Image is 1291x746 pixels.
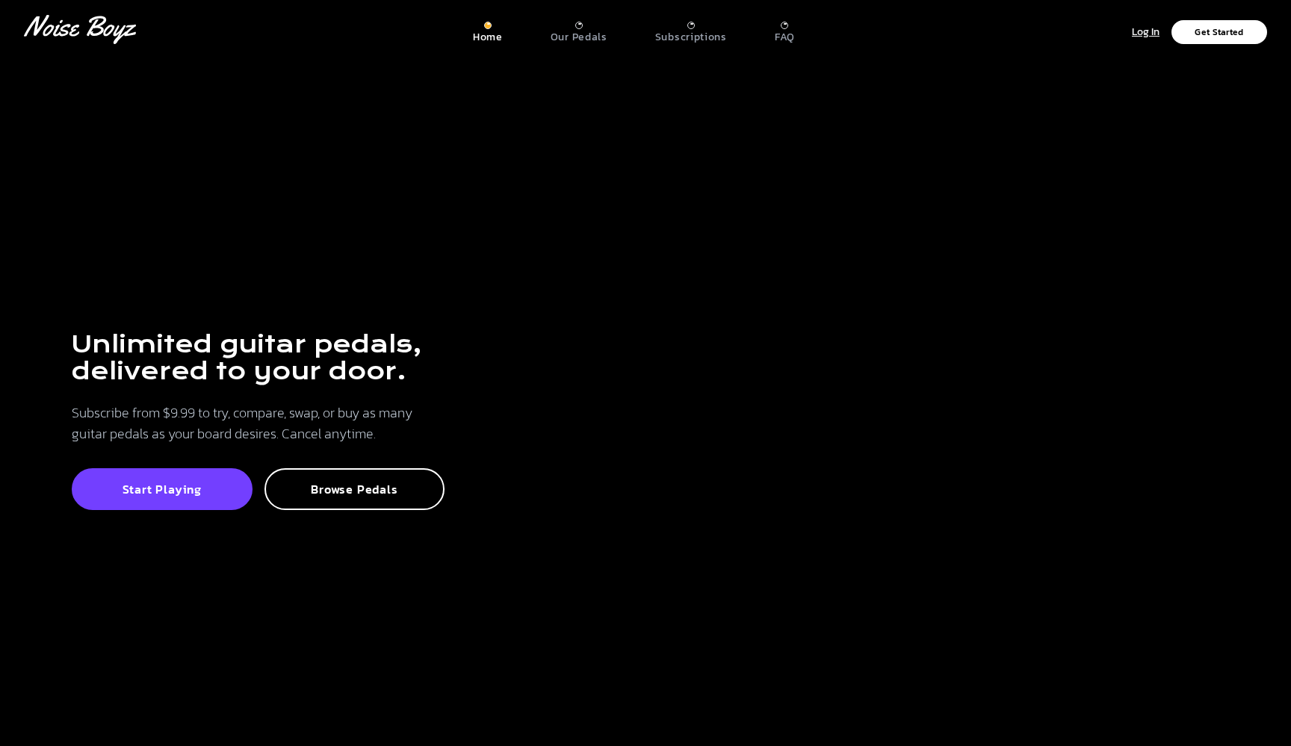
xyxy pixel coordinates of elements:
[1171,20,1267,44] button: Get Started
[72,331,445,385] h1: Unlimited guitar pedals, delivered to your door.
[1195,28,1243,37] p: Get Started
[655,16,727,44] a: Subscriptions
[281,482,429,497] p: Browse Pedals
[473,31,503,44] p: Home
[551,31,607,44] p: Our Pedals
[88,482,236,497] p: Start Playing
[551,16,607,44] a: Our Pedals
[473,16,503,44] a: Home
[775,31,795,44] p: FAQ
[1132,24,1160,41] p: Log In
[655,31,727,44] p: Subscriptions
[775,16,795,44] a: FAQ
[72,402,445,444] p: Subscribe from $9.99 to try, compare, swap, or buy as many guitar pedals as your board desires. C...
